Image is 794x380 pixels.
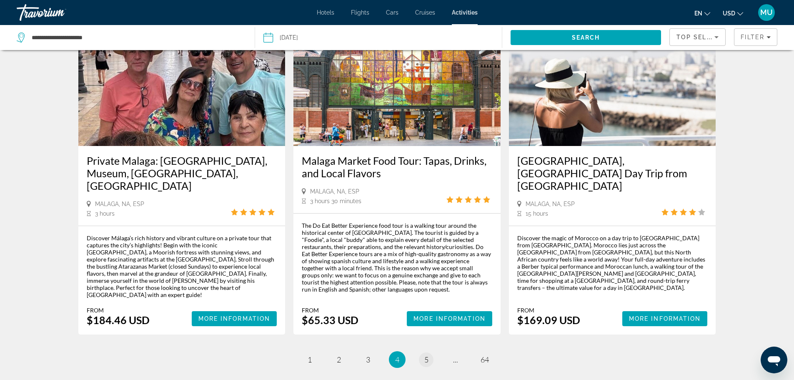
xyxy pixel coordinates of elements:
div: From [87,307,150,314]
span: 5 [424,355,428,364]
div: The Do Eat Better Experience food tour is a walking tour around the historical center of [GEOGRAP... [302,222,492,293]
button: Change language [694,7,710,19]
button: User Menu [756,4,777,21]
button: Search [511,30,661,45]
span: USD [723,10,735,17]
span: Search [572,34,600,41]
a: Cars [386,9,398,16]
button: More Information [407,311,492,326]
div: $65.33 USD [302,314,358,326]
div: $184.46 USD [87,314,150,326]
span: More Information [198,315,271,322]
div: From [302,307,358,314]
span: 3 [366,355,370,364]
a: Flights [351,9,369,16]
span: Top Sellers [676,34,724,40]
div: $169.09 USD [517,314,580,326]
button: More Information [622,311,708,326]
span: Malaga, NA, ESP [526,201,575,207]
img: Malaga Market Food Tour: Tapas, Drinks, and Local Flavors [293,13,501,146]
button: Filters [734,28,777,46]
span: 1 [308,355,312,364]
span: More Information [413,315,486,322]
a: Malaga Market Food Tour: Tapas, Drinks, and Local Flavors [302,154,492,179]
a: Activities [452,9,478,16]
div: Discover the magic of Morocco on a day trip to [GEOGRAPHIC_DATA] from [GEOGRAPHIC_DATA]. Morocco ... [517,234,708,291]
span: MU [760,8,773,17]
a: Private Malaga: [GEOGRAPHIC_DATA], Museum, [GEOGRAPHIC_DATA], [GEOGRAPHIC_DATA] [87,154,277,192]
iframe: Button to launch messaging window [761,347,787,373]
a: Travorium [17,2,100,23]
span: en [694,10,702,17]
span: More Information [629,315,701,322]
span: 2 [337,355,341,364]
img: Tangier, Morocco Day Trip from Costa del Sol [509,13,716,146]
span: 64 [481,355,489,364]
a: [GEOGRAPHIC_DATA], [GEOGRAPHIC_DATA] Day Trip from [GEOGRAPHIC_DATA] [517,154,708,192]
mat-select: Sort by [676,32,719,42]
input: Search destination [31,31,242,44]
span: 15 hours [526,210,548,217]
span: Malaga, NA, ESP [310,188,359,195]
button: [DATE]Date: Oct 29, 2025 [263,25,501,50]
button: Change currency [723,7,743,19]
span: Malaga, NA, ESP [95,201,144,207]
span: Filter [741,34,764,40]
span: 3 hours [95,210,115,217]
a: Cruises [415,9,435,16]
span: 3 hours 30 minutes [310,198,361,204]
img: Private Malaga: Alcazaba, Museum, Market, Cathedral & Picasso [78,13,286,146]
span: ... [453,355,458,364]
div: From [517,307,580,314]
nav: Pagination [78,351,716,368]
a: Hotels [317,9,334,16]
div: Discover Málaga’s rich history and vibrant culture on a private tour that captures the city’s hig... [87,234,277,298]
button: More Information [192,311,277,326]
span: 4 [395,355,399,364]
